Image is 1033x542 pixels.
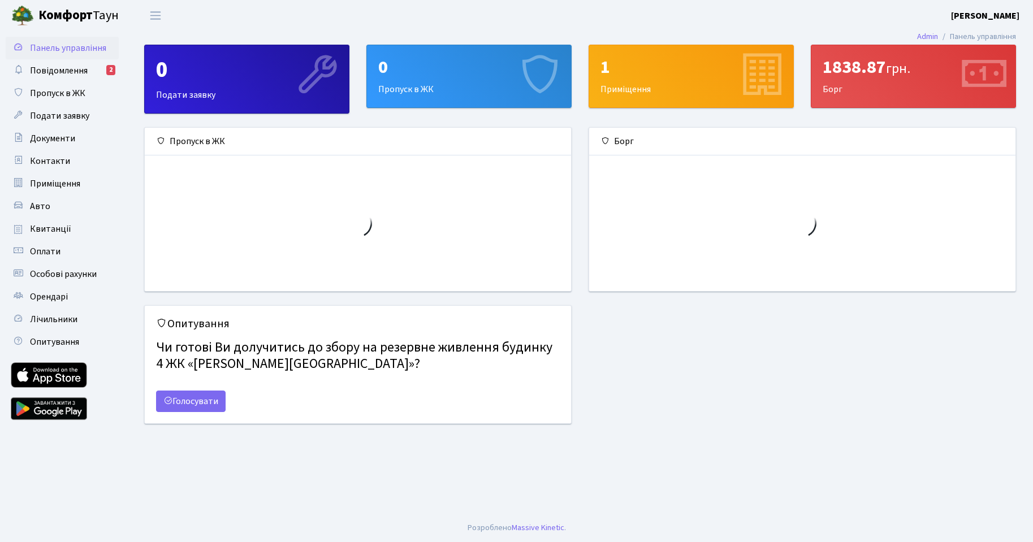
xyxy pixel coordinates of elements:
[156,335,560,377] h4: Чи готові Ви долучитись до збору на резервне живлення будинку 4 ЖК «[PERSON_NAME][GEOGRAPHIC_DATA]»?
[30,200,50,213] span: Авто
[30,110,89,122] span: Подати заявку
[823,57,1004,78] div: 1838.87
[917,31,938,42] a: Admin
[6,59,119,82] a: Повідомлення2
[30,313,77,326] span: Лічильники
[589,45,793,107] div: Приміщення
[145,128,571,155] div: Пропуск в ЖК
[30,155,70,167] span: Контакти
[30,132,75,145] span: Документи
[468,522,512,534] a: Розроблено
[468,522,566,534] div: .
[886,59,910,79] span: грн.
[367,45,571,107] div: Пропуск в ЖК
[6,150,119,172] a: Контакти
[30,87,85,99] span: Пропуск в ЖК
[6,263,119,285] a: Особові рахунки
[30,290,68,303] span: Орендарі
[6,172,119,195] a: Приміщення
[38,6,119,25] span: Таун
[951,10,1019,22] b: [PERSON_NAME]
[6,127,119,150] a: Документи
[6,240,119,263] a: Оплати
[900,25,1033,49] nav: breadcrumb
[30,245,60,258] span: Оплати
[106,65,115,75] div: 2
[38,6,93,24] b: Комфорт
[6,82,119,105] a: Пропуск в ЖК
[378,57,560,78] div: 0
[30,64,88,77] span: Повідомлення
[30,42,106,54] span: Панель управління
[11,5,34,27] img: logo.png
[30,268,97,280] span: Особові рахунки
[6,331,119,353] a: Опитування
[6,37,119,59] a: Панель управління
[6,195,119,218] a: Авто
[30,177,80,190] span: Приміщення
[144,45,349,114] a: 0Подати заявку
[589,45,794,108] a: 1Приміщення
[6,218,119,240] a: Квитанції
[600,57,782,78] div: 1
[6,308,119,331] a: Лічильники
[512,522,564,534] a: Massive Kinetic
[938,31,1016,43] li: Панель управління
[156,317,560,331] h5: Опитування
[30,336,79,348] span: Опитування
[589,128,1015,155] div: Борг
[30,223,71,235] span: Квитанції
[951,9,1019,23] a: [PERSON_NAME]
[366,45,572,108] a: 0Пропуск в ЖК
[156,391,226,412] a: Голосувати
[6,285,119,308] a: Орендарі
[145,45,349,113] div: Подати заявку
[141,6,170,25] button: Переключити навігацію
[811,45,1015,107] div: Борг
[156,57,338,84] div: 0
[6,105,119,127] a: Подати заявку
